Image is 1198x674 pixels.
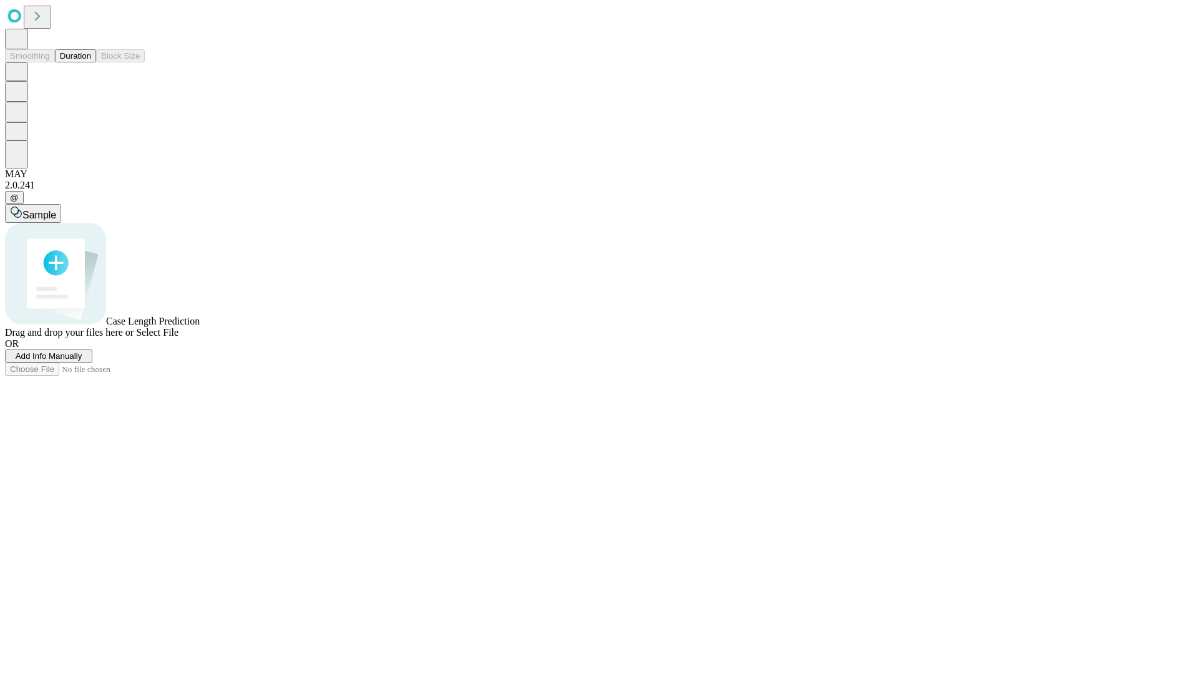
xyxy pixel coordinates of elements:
[5,168,1193,180] div: MAY
[5,349,92,363] button: Add Info Manually
[5,180,1193,191] div: 2.0.241
[16,351,82,361] span: Add Info Manually
[5,204,61,223] button: Sample
[5,327,134,338] span: Drag and drop your files here or
[106,316,200,326] span: Case Length Prediction
[5,191,24,204] button: @
[22,210,56,220] span: Sample
[10,193,19,202] span: @
[55,49,96,62] button: Duration
[96,49,145,62] button: Block Size
[136,327,178,338] span: Select File
[5,338,19,349] span: OR
[5,49,55,62] button: Smoothing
